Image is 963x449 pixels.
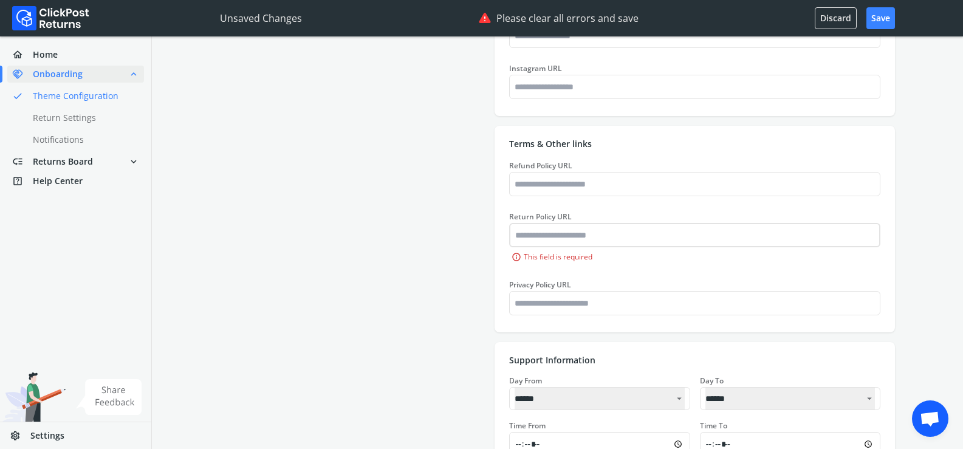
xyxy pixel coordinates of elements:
button: Discard [815,7,857,29]
span: low_priority [12,153,33,170]
span: handshake [12,66,33,83]
p: Support Information [509,354,880,366]
a: Chat abierto [912,400,948,437]
label: Return Policy URL [509,211,572,222]
span: Onboarding [33,68,83,80]
label: Refund Policy URL [509,160,572,171]
p: Unsaved Changes [220,11,302,26]
a: homeHome [7,46,144,63]
label: Time To [700,420,727,431]
span: expand_less [128,66,139,83]
span: info [512,250,521,264]
span: settings [10,427,30,444]
label: Instagram URL [509,63,562,74]
a: Notifications [7,131,159,148]
span: help_center [12,173,33,190]
div: Day From [509,376,690,386]
div: Please clear all errors and save [478,11,639,26]
a: doneTheme Configuration [7,87,159,105]
span: Settings [30,430,64,442]
p: Terms & Other links [509,138,880,150]
span: done [12,87,23,105]
div: This field is required [509,250,880,264]
a: help_centerHelp Center [7,173,144,190]
button: Save [866,7,895,29]
label: Privacy Policy URL [509,279,571,290]
img: share feedback [76,379,142,415]
span: Help Center [33,175,83,187]
img: Logo [12,6,89,30]
span: Home [33,49,58,61]
div: Day To [700,376,880,386]
span: Returns Board [33,156,93,168]
a: Return Settings [7,109,159,126]
span: expand_more [128,153,139,170]
img: error [478,12,492,23]
label: Time From [509,420,546,431]
span: home [12,46,33,63]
